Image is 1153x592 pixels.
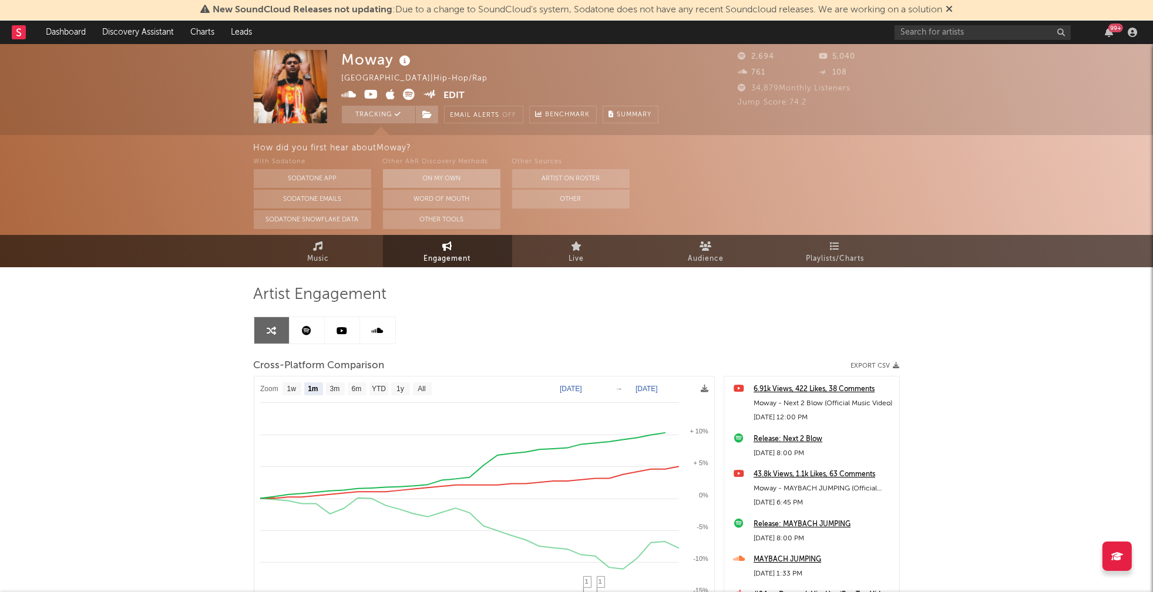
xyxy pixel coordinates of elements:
span: 2,694 [738,53,775,60]
a: MAYBACH JUMPING [754,553,893,567]
a: Leads [223,21,260,44]
text: → [616,385,623,393]
span: 5,040 [819,53,855,60]
text: Zoom [260,385,278,393]
text: 1y [396,385,404,393]
a: Audience [641,235,771,267]
span: Music [307,252,329,266]
button: Summary [603,106,658,123]
button: On My Own [383,169,500,188]
button: Sodatone App [254,169,371,188]
em: Off [503,112,517,119]
button: Edit [443,89,465,103]
div: With Sodatone [254,155,371,169]
text: -10% [693,555,708,562]
div: [DATE] 8:00 PM [754,446,893,460]
button: Export CSV [851,362,900,369]
text: 0% [699,492,708,499]
a: 6.91k Views, 422 Likes, 38 Comments [754,382,893,396]
span: Dismiss [946,5,953,15]
div: [GEOGRAPHIC_DATA] | Hip-Hop/Rap [342,72,502,86]
span: Summary [617,112,652,118]
text: 6m [351,385,361,393]
text: 3m [330,385,339,393]
a: Discovery Assistant [94,21,182,44]
button: Artist on Roster [512,169,630,188]
div: Moway - Next 2 Blow (Official Music Video) [754,396,893,411]
a: Release: Next 2 Blow [754,432,893,446]
button: 99+ [1105,28,1113,37]
span: 1 [599,578,602,585]
text: [DATE] [636,385,658,393]
button: Sodatone Emails [254,190,371,208]
span: New SoundCloud Releases not updating [213,5,392,15]
a: Benchmark [529,106,597,123]
a: Playlists/Charts [771,235,900,267]
div: 99 + [1108,23,1123,32]
span: Artist Engagement [254,288,387,302]
text: -5% [697,523,708,530]
text: + 10% [690,428,708,435]
a: 43.8k Views, 1.1k Likes, 63 Comments [754,467,893,482]
div: Moway - MAYBACH JUMPING (Official Music Video) [754,482,893,496]
button: Other Tools [383,210,500,229]
div: [DATE] 6:45 PM [754,496,893,510]
div: [DATE] 12:00 PM [754,411,893,425]
span: Cross-Platform Comparison [254,359,385,373]
span: 1 [585,578,589,585]
a: Engagement [383,235,512,267]
span: Jump Score: 74.2 [738,99,807,106]
a: Live [512,235,641,267]
div: Other A&R Discovery Methods [383,155,500,169]
div: Other Sources [512,155,630,169]
span: Benchmark [546,108,590,122]
span: Audience [688,252,724,266]
button: Tracking [342,106,415,123]
text: [DATE] [560,385,582,393]
span: Playlists/Charts [806,252,864,266]
span: 34,879 Monthly Listeners [738,85,851,92]
text: + 5% [693,459,708,466]
div: Moway [342,50,414,69]
a: Release: MAYBACH JUMPING [754,517,893,532]
span: 108 [819,69,847,76]
a: Dashboard [38,21,94,44]
a: Music [254,235,383,267]
span: : Due to a change to SoundCloud's system, Sodatone does not have any recent Soundcloud releases. ... [213,5,942,15]
text: 1w [287,385,296,393]
span: Engagement [424,252,471,266]
a: Charts [182,21,223,44]
span: 761 [738,69,766,76]
text: YTD [371,385,385,393]
div: [DATE] 1:33 PM [754,567,893,581]
button: Word Of Mouth [383,190,500,208]
button: Email AlertsOff [444,106,523,123]
text: All [418,385,425,393]
span: Live [569,252,584,266]
button: Sodatone Snowflake Data [254,210,371,229]
text: 1m [308,385,318,393]
div: [DATE] 8:00 PM [754,532,893,546]
input: Search for artists [895,25,1071,40]
button: Other [512,190,630,208]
